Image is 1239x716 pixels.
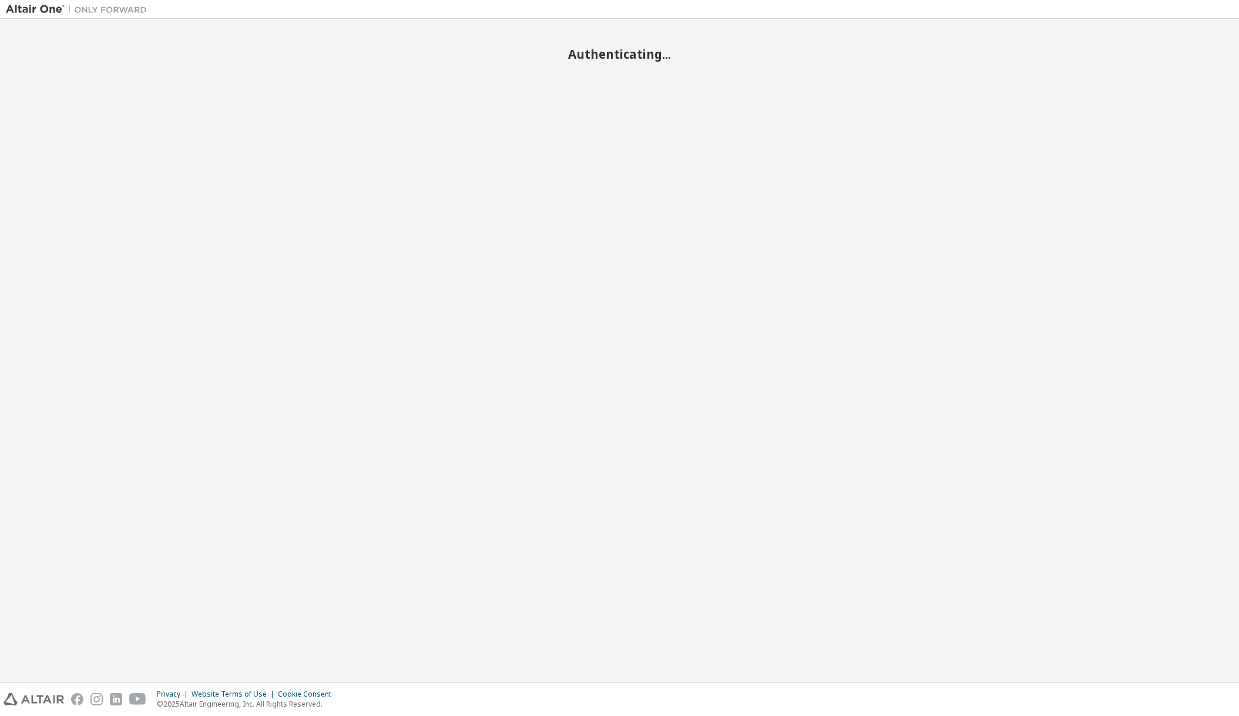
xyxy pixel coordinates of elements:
div: Privacy [157,690,192,699]
img: youtube.svg [129,693,146,705]
h2: Authenticating... [6,46,1233,62]
img: altair_logo.svg [4,693,64,705]
img: facebook.svg [71,693,83,705]
p: © 2025 Altair Engineering, Inc. All Rights Reserved. [157,699,338,709]
img: linkedin.svg [110,693,122,705]
img: Altair One [6,4,153,15]
div: Cookie Consent [278,690,338,699]
div: Website Terms of Use [192,690,278,699]
img: instagram.svg [90,693,103,705]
